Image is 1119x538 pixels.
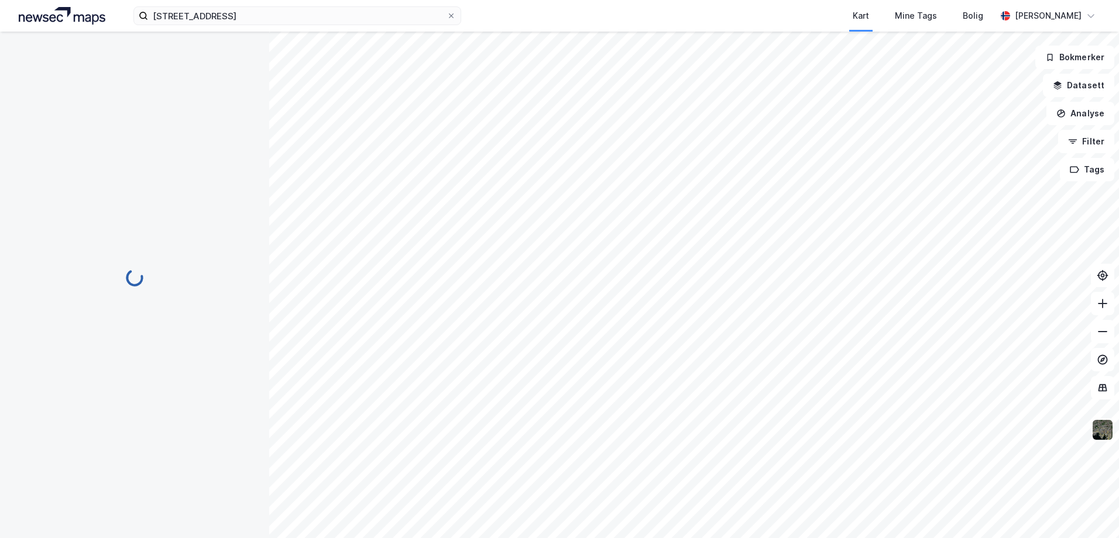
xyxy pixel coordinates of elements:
[125,268,144,287] img: spinner.a6d8c91a73a9ac5275cf975e30b51cfb.svg
[1060,158,1114,181] button: Tags
[148,7,447,25] input: Søk på adresse, matrikkel, gårdeiere, leietakere eller personer
[963,9,983,23] div: Bolig
[1091,419,1114,441] img: 9k=
[19,7,105,25] img: logo.a4113a55bc3d86da70a041830d287a7e.svg
[1060,482,1119,538] iframe: Chat Widget
[1060,482,1119,538] div: Kontrollprogram for chat
[853,9,869,23] div: Kart
[1046,102,1114,125] button: Analyse
[1035,46,1114,69] button: Bokmerker
[895,9,937,23] div: Mine Tags
[1043,74,1114,97] button: Datasett
[1015,9,1082,23] div: [PERSON_NAME]
[1058,130,1114,153] button: Filter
